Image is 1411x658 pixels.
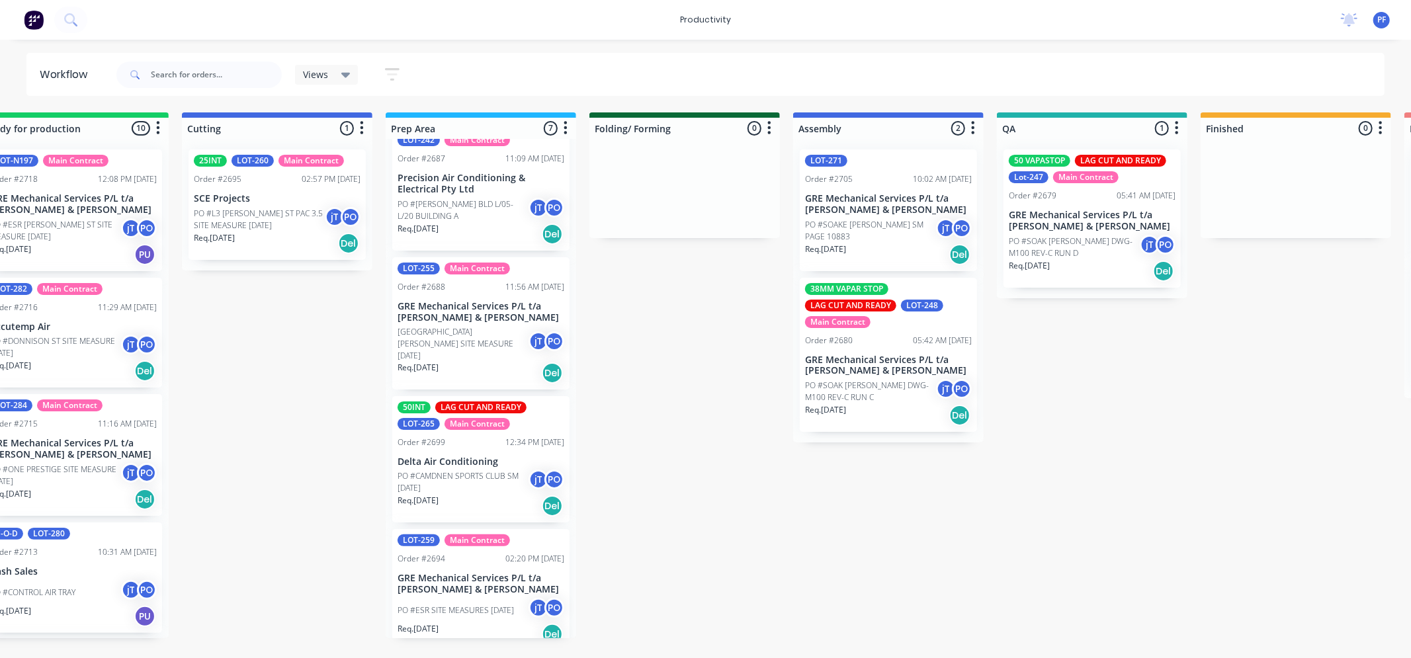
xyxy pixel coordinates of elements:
[445,263,510,274] div: Main Contract
[1053,171,1119,183] div: Main Contract
[398,553,445,565] div: Order #2694
[98,418,157,430] div: 11:16 AM [DATE]
[398,326,529,362] p: [GEOGRAPHIC_DATA][PERSON_NAME] SITE MEASURE [DATE]
[1009,235,1140,259] p: PO #SOAK [PERSON_NAME] DWG-M100 REV-C RUN D
[445,418,510,430] div: Main Contract
[529,598,548,618] div: jT
[121,580,141,600] div: jT
[137,463,157,483] div: PO
[913,173,972,185] div: 10:02 AM [DATE]
[445,534,510,546] div: Main Contract
[137,218,157,238] div: PO
[398,301,564,323] p: GRE Mechanical Services P/L t/a [PERSON_NAME] & [PERSON_NAME]
[43,155,108,167] div: Main Contract
[542,495,563,516] div: Del
[805,380,936,403] p: PO #SOAK [PERSON_NAME] DWG-M100 REV-C RUN C
[338,233,359,254] div: Del
[1377,14,1386,26] span: PF
[805,243,846,255] p: Req. [DATE]
[28,528,70,540] div: LOT-280
[800,278,977,432] div: 38MM VAPAR STOPLAG CUT AND READYLOT-248Main ContractOrder #268005:42 AM [DATE]GRE Mechanical Serv...
[435,401,527,413] div: LAG CUT AND READY
[194,193,361,204] p: SCE Projects
[194,208,325,231] p: PO #L3 [PERSON_NAME] ST PAC 3.5 SITE MEASURE [DATE]
[1140,235,1160,255] div: jT
[398,573,564,595] p: GRE Mechanical Services P/L t/a [PERSON_NAME] & [PERSON_NAME]
[805,354,972,377] p: GRE Mechanical Services P/L t/a [PERSON_NAME] & [PERSON_NAME]
[137,335,157,354] div: PO
[134,489,155,510] div: Del
[325,207,345,227] div: jT
[398,604,514,616] p: PO #ESR SITE MEASURES [DATE]
[505,153,564,165] div: 11:09 AM [DATE]
[398,134,440,146] div: LOT-242
[913,335,972,347] div: 05:42 AM [DATE]
[121,218,141,238] div: jT
[805,193,972,216] p: GRE Mechanical Services P/L t/a [PERSON_NAME] & [PERSON_NAME]
[24,10,44,30] img: Factory
[302,173,361,185] div: 02:57 PM [DATE]
[1009,210,1176,232] p: GRE Mechanical Services P/L t/a [PERSON_NAME] & [PERSON_NAME]
[805,316,871,328] div: Main Contract
[134,360,155,382] div: Del
[392,529,570,651] div: LOT-259Main ContractOrder #269402:20 PM [DATE]GRE Mechanical Services P/L t/a [PERSON_NAME] & [PE...
[901,300,943,311] div: LOT-248
[398,263,440,274] div: LOT-255
[673,10,738,30] div: productivity
[194,232,235,244] p: Req. [DATE]
[151,62,282,88] input: Search for orders...
[805,300,896,311] div: LAG CUT AND READY
[121,335,141,354] div: jT
[542,224,563,245] div: Del
[392,129,570,251] div: LOT-242Main ContractOrder #268711:09 AM [DATE]Precision Air Conditioning & Electrical Pty LtdPO #...
[544,198,564,218] div: PO
[398,362,439,374] p: Req. [DATE]
[505,281,564,293] div: 11:56 AM [DATE]
[936,379,956,399] div: jT
[529,470,548,489] div: jT
[98,546,157,558] div: 10:31 AM [DATE]
[936,218,956,238] div: jT
[529,198,548,218] div: jT
[544,598,564,618] div: PO
[398,401,431,413] div: 50INT
[544,331,564,351] div: PO
[1009,155,1070,167] div: 50 VAPASTOP
[121,463,141,483] div: jT
[805,404,846,416] p: Req. [DATE]
[1009,190,1056,202] div: Order #2679
[952,218,972,238] div: PO
[232,155,274,167] div: LOT-260
[542,362,563,384] div: Del
[949,405,970,426] div: Del
[805,155,847,167] div: LOT-271
[805,283,888,295] div: 38MM VAPAR STOP
[341,207,361,227] div: PO
[392,396,570,523] div: 50INTLAG CUT AND READYLOT-265Main ContractOrder #269912:34 PM [DATE]Delta Air ConditioningPO #CAM...
[398,495,439,507] p: Req. [DATE]
[805,173,853,185] div: Order #2705
[189,149,366,260] div: 25INTLOT-260Main ContractOrder #269502:57 PM [DATE]SCE ProjectsPO #L3 [PERSON_NAME] ST PAC 3.5 SI...
[1153,261,1174,282] div: Del
[37,399,103,411] div: Main Contract
[134,606,155,627] div: PU
[505,553,564,565] div: 02:20 PM [DATE]
[1004,149,1181,288] div: 50 VAPASTOPLAG CUT AND READYLot-247Main ContractOrder #267905:41 AM [DATE]GRE Mechanical Services...
[398,418,440,430] div: LOT-265
[194,173,241,185] div: Order #2695
[398,153,445,165] div: Order #2687
[392,257,570,390] div: LOT-255Main ContractOrder #268811:56 AM [DATE]GRE Mechanical Services P/L t/a [PERSON_NAME] & [PE...
[98,173,157,185] div: 12:08 PM [DATE]
[1009,260,1050,272] p: Req. [DATE]
[398,470,529,494] p: PO #CAMDNEN SPORTS CLUB SM [DATE]
[805,219,936,243] p: PO #SOAKE [PERSON_NAME] SM PAGE 10883
[134,244,155,265] div: PU
[37,283,103,295] div: Main Contract
[194,155,227,167] div: 25INT
[445,134,510,146] div: Main Contract
[398,198,529,222] p: PO #[PERSON_NAME] BLD L/05-L/20 BUILDING A
[398,173,564,195] p: Precision Air Conditioning & Electrical Pty Ltd
[398,281,445,293] div: Order #2688
[398,456,564,468] p: Delta Air Conditioning
[398,623,439,635] p: Req. [DATE]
